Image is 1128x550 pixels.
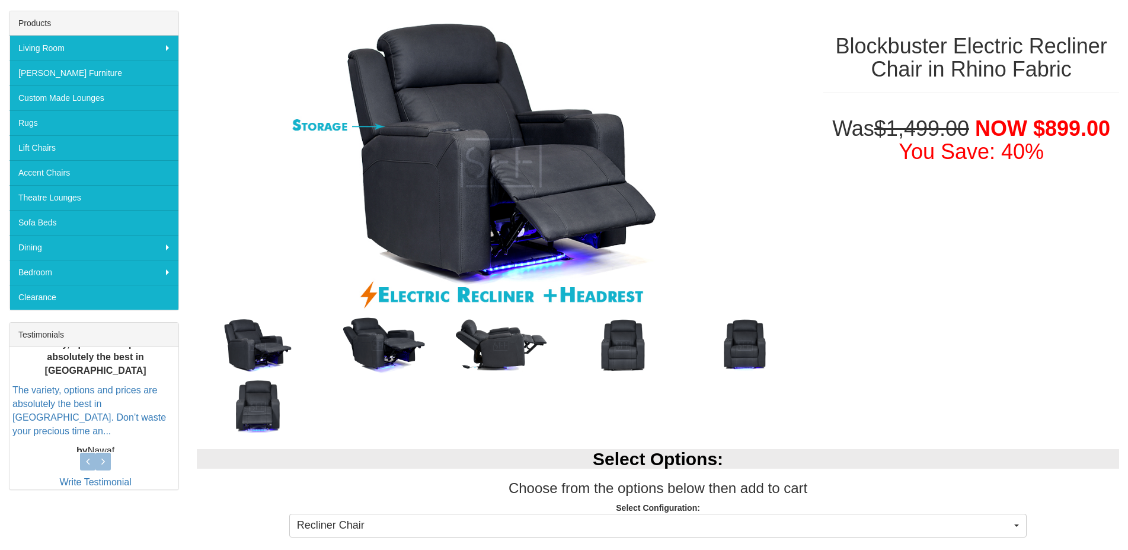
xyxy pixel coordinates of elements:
a: Theatre Lounges [9,185,178,210]
font: You Save: 40% [899,139,1044,164]
a: Clearance [9,285,178,310]
b: Select Options: [593,449,723,469]
b: The variety, options and prices are absolutely the best in [GEOGRAPHIC_DATA] [18,338,174,376]
h1: Blockbuster Electric Recliner Chair in Rhino Fabric [823,34,1119,81]
a: Dining [9,235,178,260]
a: Sofa Beds [9,210,178,235]
div: Testimonials [9,323,178,347]
span: NOW $899.00 [975,116,1110,141]
div: Products [9,11,178,36]
strong: Select Configuration: [616,503,700,513]
button: Recliner Chair [289,514,1027,538]
a: Custom Made Lounges [9,85,178,110]
del: $1,499.00 [874,116,969,141]
a: Write Testimonial [59,477,131,487]
b: by [76,445,88,455]
a: [PERSON_NAME] Furniture [9,61,178,85]
span: Recliner Chair [297,518,1012,533]
a: Rugs [9,110,178,135]
p: Nawaf [12,444,178,457]
a: Lift Chairs [9,135,178,160]
a: Accent Chairs [9,160,178,185]
a: Living Room [9,36,178,61]
a: Bedroom [9,260,178,285]
h3: Choose from the options below then add to cart [197,481,1119,496]
a: The variety, options and prices are absolutely the best in [GEOGRAPHIC_DATA]. Don’t waste your pr... [12,385,166,436]
h1: Was [823,117,1119,164]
